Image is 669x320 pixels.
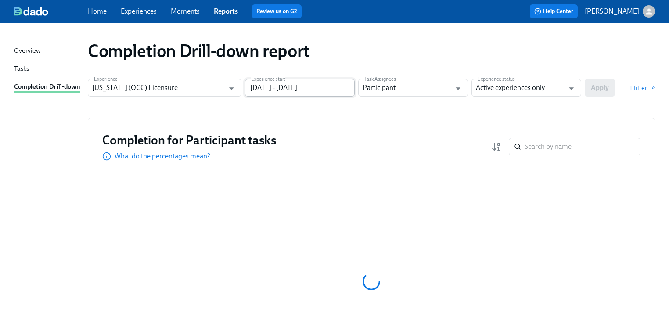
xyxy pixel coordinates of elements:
button: Open [225,82,238,95]
button: Open [451,82,465,95]
span: Help Center [534,7,573,16]
a: Moments [171,7,200,15]
button: Help Center [530,4,578,18]
a: Experiences [121,7,157,15]
input: Search by name [525,138,640,155]
button: [PERSON_NAME] [585,5,655,18]
img: dado [14,7,48,16]
a: Reports [214,7,238,15]
button: + 1 filter [624,83,655,92]
h1: Completion Drill-down report [88,40,310,61]
a: dado [14,7,88,16]
svg: Completion rate (low to high) [491,141,502,152]
p: What do the percentages mean? [115,151,210,161]
p: [PERSON_NAME] [585,7,639,16]
div: Overview [14,46,41,57]
div: Completion Drill-down [14,82,80,93]
a: Completion Drill-down [14,82,81,93]
button: Open [565,82,578,95]
a: Home [88,7,107,15]
button: Review us on G2 [252,4,302,18]
a: Overview [14,46,81,57]
a: Review us on G2 [256,7,297,16]
div: Tasks [14,64,29,75]
a: Tasks [14,64,81,75]
h3: Completion for Participant tasks [102,132,276,148]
